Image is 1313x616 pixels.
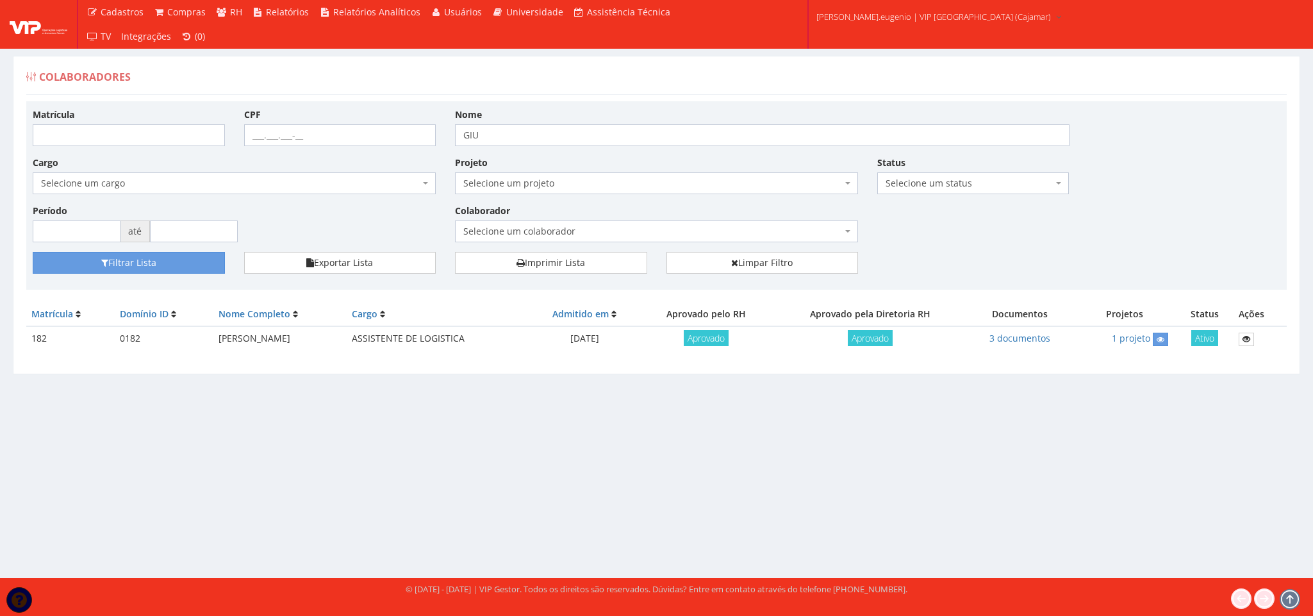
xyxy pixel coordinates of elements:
a: Imprimir Lista [455,252,647,274]
label: Nome [455,108,482,121]
label: Colaborador [455,204,510,217]
label: Período [33,204,67,217]
span: Relatórios Analíticos [333,6,420,18]
label: Status [877,156,905,169]
span: Universidade [506,6,563,18]
td: [DATE] [529,326,640,351]
label: Projeto [455,156,488,169]
div: © [DATE] - [DATE] | VIP Gestor. Todos os direitos são reservados. Dúvidas? Entre em contato atrav... [406,583,907,595]
span: Ativo [1191,330,1218,346]
a: (0) [176,24,211,49]
th: Documentos [967,303,1073,326]
span: Aprovado [848,330,893,346]
span: Selecione um projeto [463,177,842,190]
span: (0) [195,30,205,42]
a: Matrícula [31,308,73,320]
label: CPF [244,108,261,121]
span: Selecione um cargo [33,172,436,194]
th: Aprovado pela Diretoria RH [773,303,967,326]
span: Selecione um status [877,172,1069,194]
a: 3 documentos [989,332,1050,344]
span: Aprovado [684,330,729,346]
a: Limpar Filtro [666,252,859,274]
span: Relatórios [266,6,309,18]
a: Integrações [116,24,176,49]
th: Ações [1234,303,1287,326]
span: Selecione um status [886,177,1053,190]
td: [PERSON_NAME] [213,326,347,351]
span: Selecione um colaborador [463,225,842,238]
a: Admitido em [552,308,609,320]
a: Nome Completo [219,308,290,320]
span: Cadastros [101,6,144,18]
a: Cargo [352,308,377,320]
td: 182 [26,326,115,351]
span: Colaboradores [39,70,131,84]
span: Assistência Técnica [587,6,670,18]
span: até [120,221,150,242]
a: Domínio ID [120,308,169,320]
th: Status [1177,303,1234,326]
label: Cargo [33,156,58,169]
input: ___.___.___-__ [244,124,436,146]
span: Integrações [121,30,171,42]
span: RH [230,6,242,18]
span: Selecione um colaborador [455,221,858,242]
span: TV [101,30,111,42]
span: [PERSON_NAME].eugenio | VIP [GEOGRAPHIC_DATA] (Cajamar) [816,10,1051,23]
span: Selecione um projeto [455,172,858,194]
a: 1 projeto [1112,332,1150,344]
button: Filtrar Lista [33,252,225,274]
span: Selecione um cargo [41,177,420,190]
img: logo [10,15,67,34]
a: TV [81,24,116,49]
td: 0182 [115,326,213,351]
span: Compras [167,6,206,18]
th: Aprovado pelo RH [640,303,773,326]
td: ASSISTENTE DE LOGISTICA [347,326,529,351]
span: Usuários [444,6,482,18]
label: Matrícula [33,108,74,121]
button: Exportar Lista [244,252,436,274]
th: Projetos [1073,303,1177,326]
